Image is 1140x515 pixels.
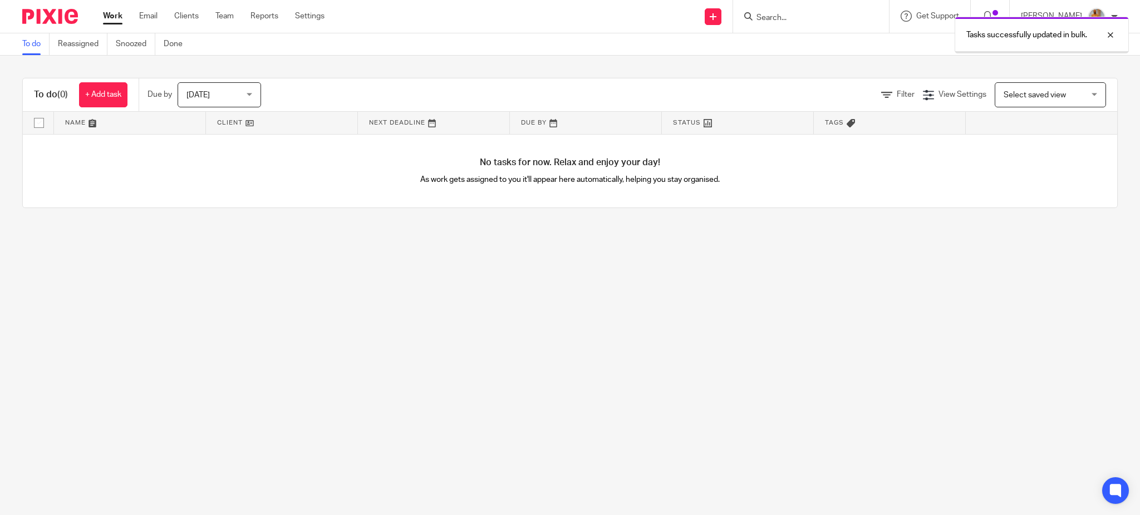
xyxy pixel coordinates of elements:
[148,89,172,100] p: Due by
[34,89,68,101] h1: To do
[79,82,127,107] a: + Add task
[297,174,844,185] p: As work gets assigned to you it'll appear here automatically, helping you stay organised.
[22,33,50,55] a: To do
[58,33,107,55] a: Reassigned
[22,9,78,24] img: Pixie
[57,90,68,99] span: (0)
[116,33,155,55] a: Snoozed
[23,157,1117,169] h4: No tasks for now. Relax and enjoy your day!
[164,33,191,55] a: Done
[103,11,122,22] a: Work
[1088,8,1105,26] img: 1234.JPG
[295,11,325,22] a: Settings
[174,11,199,22] a: Clients
[938,91,986,98] span: View Settings
[186,91,210,99] span: [DATE]
[215,11,234,22] a: Team
[825,120,844,126] span: Tags
[897,91,915,98] span: Filter
[250,11,278,22] a: Reports
[1004,91,1066,99] span: Select saved view
[966,29,1087,41] p: Tasks successfully updated in bulk.
[139,11,158,22] a: Email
